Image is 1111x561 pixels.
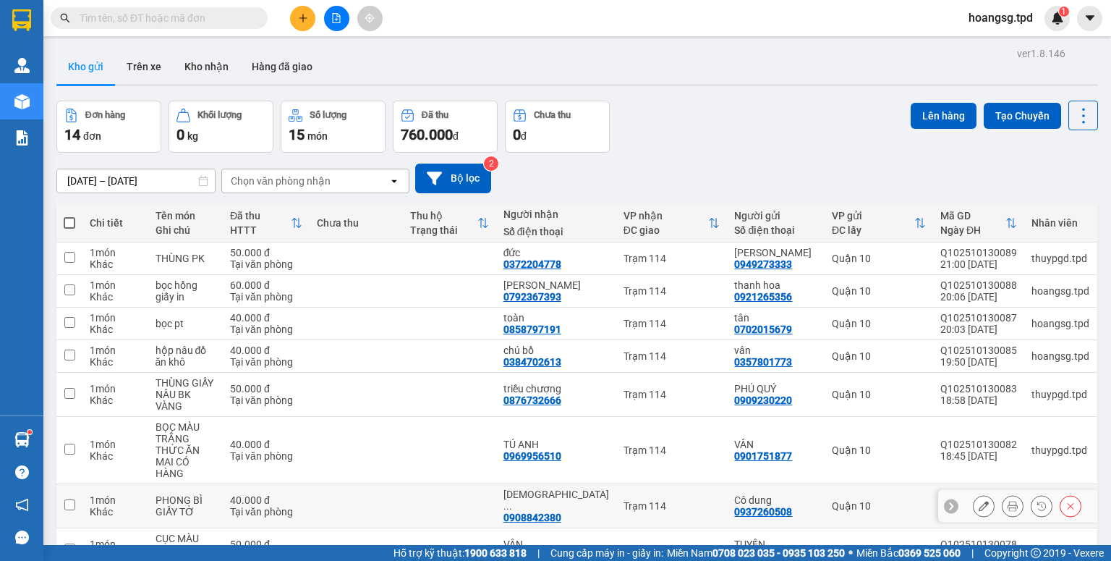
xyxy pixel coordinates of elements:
div: MAI CÓ HÀNG [156,456,216,479]
span: notification [15,498,29,512]
input: Tìm tên, số ĐT hoặc mã đơn [80,10,250,26]
div: 40.000 đ [230,494,302,506]
img: warehouse-icon [14,58,30,73]
img: logo-vxr [12,9,31,31]
span: 14 [64,126,80,143]
div: thuypgd.tpd [1031,389,1089,400]
div: hoangsg.tpd [1031,318,1089,329]
div: Khác [90,506,141,518]
span: | [971,545,974,561]
button: Đơn hàng14đơn [56,101,161,153]
button: Khối lượng0kg [169,101,273,153]
div: thuypgd.tpd [1031,444,1089,456]
span: 1 [1061,7,1066,17]
div: 20:06 [DATE] [940,291,1017,303]
div: Tại văn phòng [230,450,302,462]
button: Kho gửi [56,49,115,84]
div: Khác [90,291,141,303]
div: Người gửi [734,210,817,222]
div: Cô dung [734,494,817,506]
div: Tại văn phòng [230,356,302,368]
div: Trạm 114 [623,285,720,297]
div: 20:03 [DATE] [940,324,1017,335]
div: thuypgd.tpd [1031,253,1089,264]
div: 0901751877 [734,450,792,462]
div: 1 món [90,383,141,395]
img: solution-icon [14,130,30,145]
div: TUYẾN [734,539,817,550]
span: file-add [331,13,341,23]
div: 0357801773 [734,356,792,368]
div: VÂN [734,439,817,450]
th: Toggle SortBy [403,204,496,242]
th: Toggle SortBy [616,204,728,242]
div: Q102510130089 [940,247,1017,258]
div: Khác [90,395,141,406]
div: Tại văn phòng [230,395,302,406]
div: Nhân viên [1031,217,1089,229]
div: 21:00 [DATE] [940,258,1017,270]
div: TÚ ANH [503,439,609,450]
div: Mã GD [940,210,1005,222]
span: 15 [289,126,305,143]
div: NGÔ QUỐC HUẤN [734,247,817,258]
div: Số điện thoại [734,224,817,236]
div: ĐC giao [623,224,709,236]
div: Quận 10 [832,285,926,297]
div: Chi tiết [90,217,141,229]
div: Quận 10 [832,318,926,329]
div: toàn [503,312,609,324]
span: món [307,130,328,142]
div: 40.000 đ [230,345,302,356]
div: PHÚ QUÝ [734,383,817,395]
div: Tại văn phòng [230,291,302,303]
div: Số lượng [310,110,346,120]
th: Toggle SortBy [825,204,933,242]
div: Số điện thoại [503,226,609,237]
div: 0909230220 [734,395,792,406]
div: Q102510130078 [940,539,1017,550]
div: hoangsg.tpd [1031,350,1089,362]
div: Thu hộ [410,210,477,222]
div: 0792367393 [503,291,561,303]
div: CHÙA THÁI HÒA [503,489,609,512]
div: Quận 10 [832,544,926,556]
input: Select a date range. [57,169,215,193]
button: Số lượng15món [281,101,386,153]
span: 760.000 [401,126,453,143]
div: triều chương [503,383,609,395]
span: copyright [1031,548,1041,558]
div: THÙNG PK [156,253,216,264]
div: 0969956510 [503,450,561,462]
div: Tại văn phòng [230,258,302,270]
div: Sửa đơn hàng [973,495,995,517]
div: ver 1.8.146 [1017,46,1065,62]
div: Khác [90,450,141,462]
div: Trạm 114 [623,318,720,329]
div: bọc pt [156,318,216,329]
button: file-add [324,6,349,31]
div: 18:45 [DATE] [940,450,1017,462]
div: Chưa thu [534,110,571,120]
div: 40.000 đ [230,312,302,324]
div: Đã thu [230,210,291,222]
div: Q102510130085 [940,345,1017,356]
svg: open [388,175,400,187]
span: đ [453,130,459,142]
div: Khác [90,356,141,368]
button: Hàng đã giao [240,49,324,84]
button: aim [357,6,383,31]
div: THÙNG GIẤY NÂU BK VÀNG [156,377,216,412]
div: hoangsg.tpd [1031,285,1089,297]
button: Trên xe [115,49,173,84]
div: BỌC MÀU TRẮNG THỨC ĂN [156,421,216,456]
div: Trạm 114 [623,253,720,264]
div: 19:50 [DATE] [940,356,1017,368]
div: Trạm 114 [623,350,720,362]
div: Khối lượng [197,110,242,120]
div: 0384702613 [503,356,561,368]
div: chú bồ [503,345,609,356]
sup: 1 [27,430,32,434]
div: Chọn văn phòng nhận [231,174,331,188]
div: Tại văn phòng [230,506,302,518]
